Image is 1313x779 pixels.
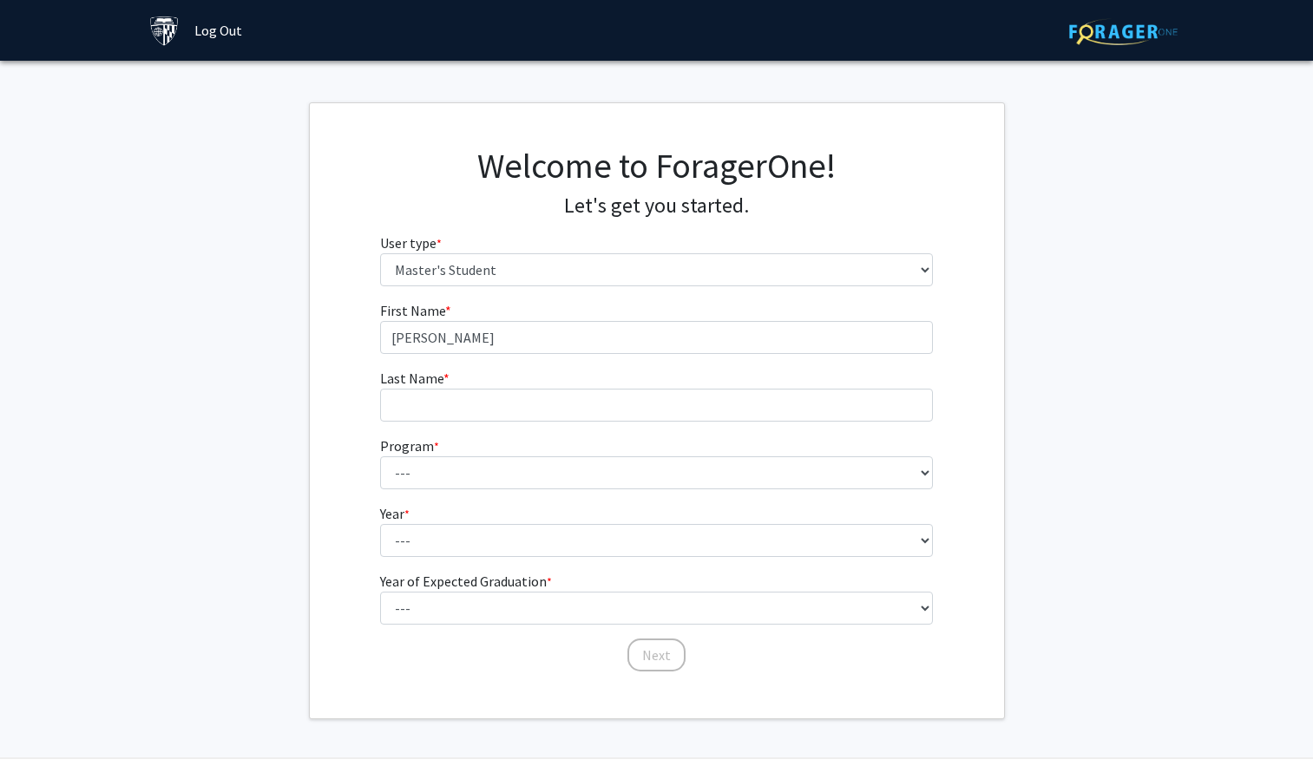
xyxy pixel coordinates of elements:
[380,571,552,592] label: Year of Expected Graduation
[13,701,74,766] iframe: Chat
[380,503,410,524] label: Year
[380,370,443,387] span: Last Name
[627,638,686,671] button: Next
[380,193,933,219] h4: Let's get you started.
[380,435,439,456] label: Program
[380,145,933,187] h1: Welcome to ForagerOne!
[380,232,442,253] label: User type
[380,302,445,319] span: First Name
[149,16,180,46] img: Johns Hopkins University Logo
[1069,18,1178,45] img: ForagerOne Logo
